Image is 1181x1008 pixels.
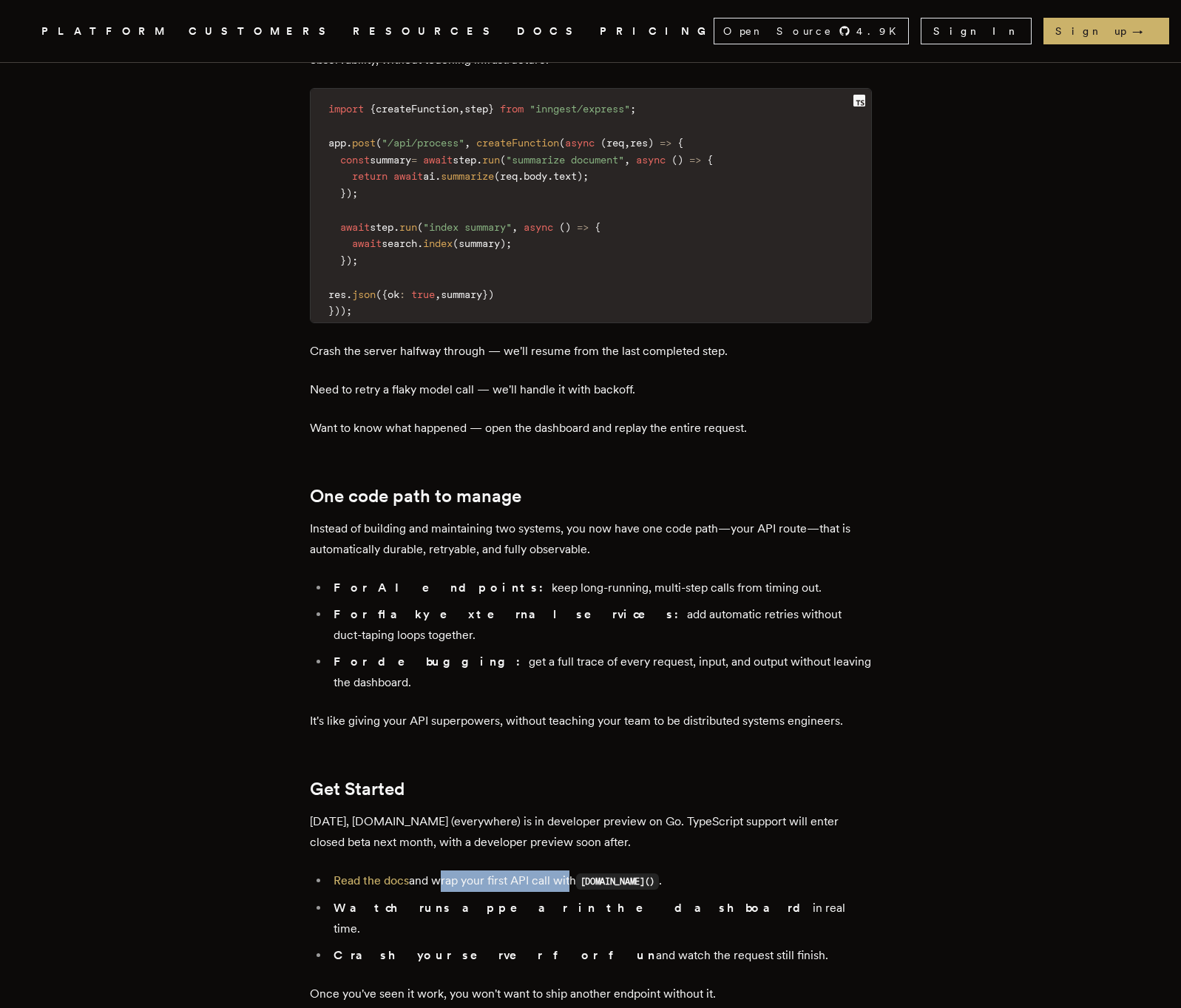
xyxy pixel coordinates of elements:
[464,137,470,149] span: ,
[328,288,346,300] span: res
[411,288,435,300] span: true
[565,221,571,233] span: )
[329,898,872,939] li: in real time.
[595,221,600,233] span: {
[310,711,872,731] p: It's like giving your API superpowers, without teaching your team to be distributed systems engin...
[370,154,411,166] span: summary
[340,221,370,233] span: await
[370,103,376,115] span: {
[352,170,388,182] span: return
[856,24,905,38] span: 4.9 K
[329,578,872,598] li: keep long-running, multi-step calls from timing out.
[340,305,346,317] span: )
[352,187,358,199] span: ;
[382,288,388,300] span: {
[310,418,872,439] p: Want to know what happened — open the dashboard and replay the entire request.
[353,22,499,41] button: RESOURCES
[370,221,393,233] span: step
[329,870,872,892] li: and wrap your first API call with .
[565,137,595,149] span: async
[329,945,872,966] li: and watch the request still finish.
[500,170,518,182] span: req
[346,305,352,317] span: ;
[417,237,423,249] span: .
[500,237,506,249] span: )
[376,288,382,300] span: (
[458,103,464,115] span: ,
[435,288,441,300] span: ,
[352,288,376,300] span: json
[334,305,340,317] span: )
[559,221,565,233] span: (
[346,187,352,199] span: )
[500,154,506,166] span: (
[334,873,409,887] a: Read the docs
[388,288,399,300] span: ok
[310,811,872,853] p: [DATE], [DOMAIN_NAME] (everywhere) is in developer preview on Go. TypeScript support will enter c...
[529,103,630,115] span: "inngest/express"
[488,288,494,300] span: )
[310,341,872,362] p: Crash the server halfway through — we'll resume from the last completed step.
[453,154,476,166] span: step
[636,154,666,166] span: async
[352,254,358,266] span: ;
[677,154,683,166] span: )
[423,154,453,166] span: await
[328,137,346,149] span: app
[506,154,624,166] span: "summarize document"
[583,170,589,182] span: ;
[376,137,382,149] span: (
[41,22,171,41] button: PLATFORM
[310,779,872,799] h2: Get Started
[577,170,583,182] span: )
[547,170,553,182] span: .
[334,948,656,962] strong: Crash your server for fun
[382,237,417,249] span: search
[1043,18,1169,44] a: Sign up
[524,221,553,233] span: async
[660,137,671,149] span: =>
[630,103,636,115] span: ;
[393,221,399,233] span: .
[334,607,687,621] strong: For flaky external services:
[723,24,833,38] span: Open Source
[328,305,334,317] span: }
[500,103,524,115] span: from
[576,873,660,890] code: [DOMAIN_NAME]()
[524,170,547,182] span: body
[517,22,582,41] a: DOCS
[1132,24,1157,38] span: →
[352,237,382,249] span: await
[689,154,701,166] span: =>
[334,901,813,915] strong: Watch runs appear in the dashboard
[310,486,872,507] h2: One code path to manage
[482,288,488,300] span: }
[328,103,364,115] span: import
[559,137,565,149] span: (
[671,154,677,166] span: (
[423,237,453,249] span: index
[399,221,417,233] span: run
[435,170,441,182] span: .
[441,170,494,182] span: summarize
[624,137,630,149] span: ,
[340,187,346,199] span: }
[921,18,1032,44] a: Sign In
[606,137,624,149] span: req
[310,518,872,560] p: Instead of building and maintaining two systems, you now have one code path—your API route—that i...
[458,237,500,249] span: summary
[506,237,512,249] span: ;
[346,254,352,266] span: )
[677,137,683,149] span: {
[464,103,488,115] span: step
[600,22,714,41] a: PRICING
[453,237,458,249] span: (
[334,581,552,595] strong: For AI endpoints:
[488,103,494,115] span: }
[346,288,352,300] span: .
[346,137,352,149] span: .
[518,170,524,182] span: .
[648,137,654,149] span: )
[334,654,529,669] strong: For debugging:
